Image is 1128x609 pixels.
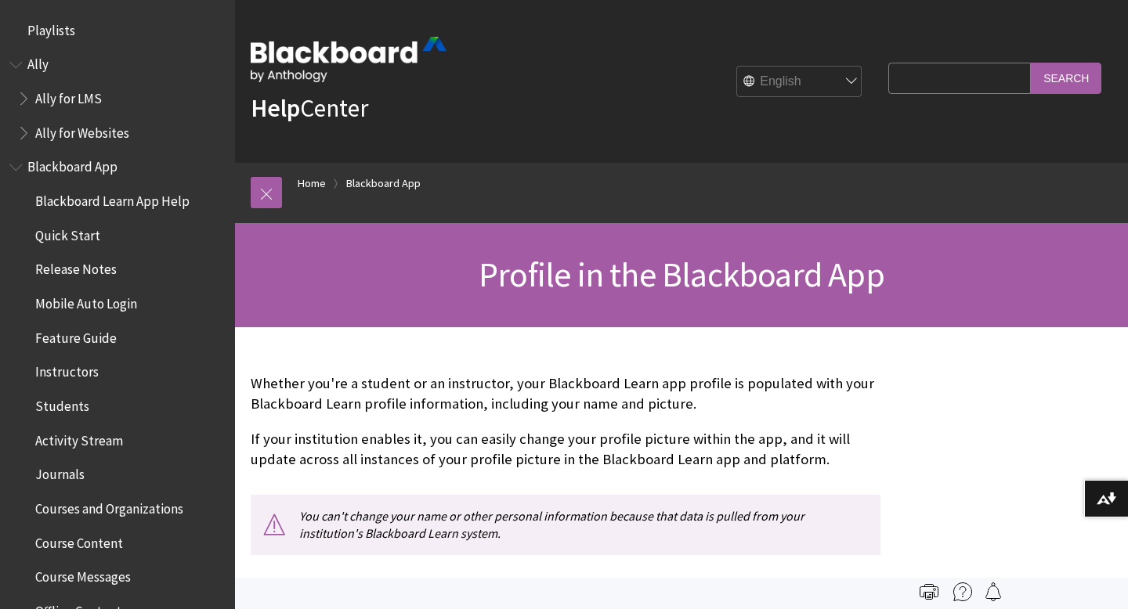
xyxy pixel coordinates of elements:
nav: Book outline for Anthology Ally Help [9,52,226,146]
span: Ally for Websites [35,120,129,141]
input: Search [1031,63,1101,93]
span: Mobile Auto Login [35,290,137,312]
span: Blackboard App [27,154,117,175]
img: Follow this page [984,582,1003,601]
strong: Help [251,92,300,124]
a: Blackboard App [346,174,421,193]
span: Feature Guide [35,325,117,346]
span: Students [35,393,89,414]
img: Blackboard by Anthology [251,37,446,82]
a: HelpCenter [251,92,368,124]
img: Print [920,582,938,601]
p: If your institution enables it, you can easily change your profile picture within the app, and it... [251,429,880,470]
span: Ally [27,52,49,73]
span: Activity Stream [35,427,123,449]
select: Site Language Selector [737,67,862,98]
span: Blackboard Learn App Help [35,188,190,209]
img: More help [953,582,972,601]
span: Journals [35,462,85,483]
span: Quick Start [35,222,100,243]
span: Course Messages [35,564,131,586]
nav: Book outline for Playlists [9,17,226,44]
span: Playlists [27,17,75,38]
span: Profile in the Blackboard App [479,253,884,296]
span: Instructors [35,359,99,380]
p: You can't change your name or other personal information because that data is pulled from your in... [251,495,880,555]
span: Ally for LMS [35,85,102,106]
span: Release Notes [35,257,117,278]
a: Home [298,174,326,193]
span: Course Content [35,530,123,551]
p: Whether you're a student or an instructor, your Blackboard Learn app profile is populated with yo... [251,373,880,414]
span: Courses and Organizations [35,495,183,517]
